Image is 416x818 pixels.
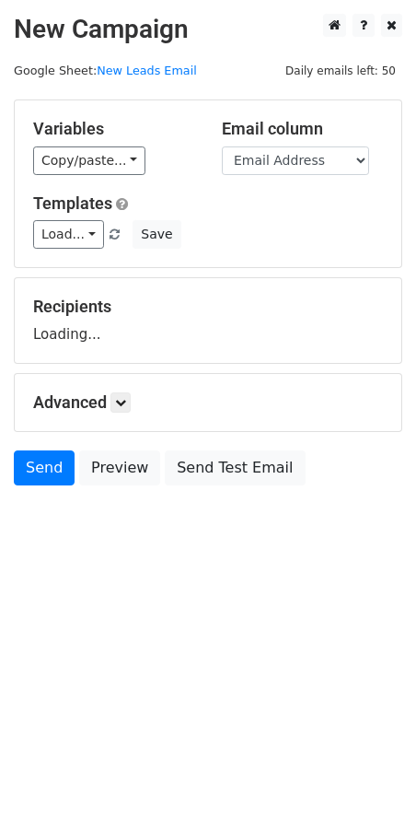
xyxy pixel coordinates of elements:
a: Daily emails left: 50 [279,64,402,77]
h5: Advanced [33,392,383,413]
small: Google Sheet: [14,64,197,77]
a: Copy/paste... [33,146,145,175]
a: Send Test Email [165,450,305,485]
span: Daily emails left: 50 [279,61,402,81]
a: New Leads Email [97,64,197,77]
div: Loading... [33,297,383,345]
a: Templates [33,193,112,213]
a: Preview [79,450,160,485]
h2: New Campaign [14,14,402,45]
h5: Variables [33,119,194,139]
h5: Email column [222,119,383,139]
a: Send [14,450,75,485]
a: Load... [33,220,104,249]
button: Save [133,220,180,249]
h5: Recipients [33,297,383,317]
